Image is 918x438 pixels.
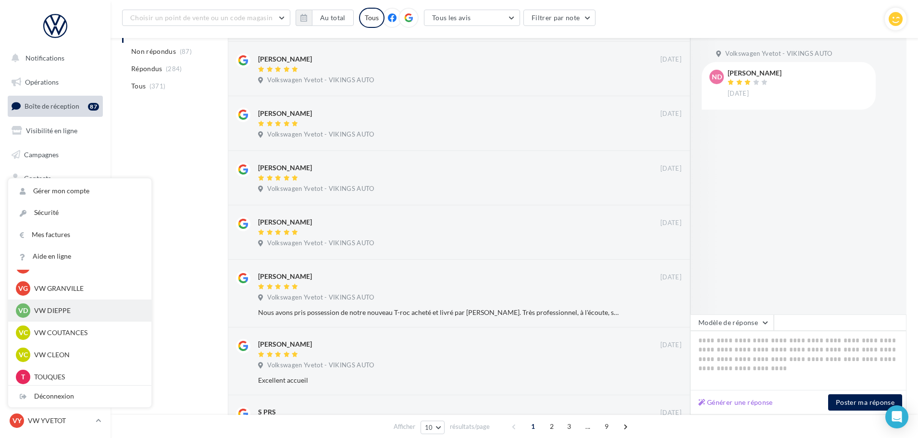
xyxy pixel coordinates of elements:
div: Nous avons pris possession de notre nouveau T-roc acheté et livré par [PERSON_NAME]. Très profess... [258,308,619,317]
span: Boîte de réception [25,102,79,110]
span: 9 [599,419,614,434]
span: (87) [180,48,192,55]
span: Visibilité en ligne [26,126,77,135]
button: Notifications [6,48,101,68]
p: VW COUTANCES [34,328,140,338]
div: Déconnexion [8,386,151,407]
span: Contacts [24,174,51,182]
button: Modèle de réponse [690,314,774,331]
div: [PERSON_NAME] [728,70,782,76]
a: Boîte de réception87 [6,96,105,116]
a: Campagnes [6,145,105,165]
a: Aide en ligne [8,246,151,267]
div: [PERSON_NAME] [258,109,312,118]
span: [DATE] [660,341,682,350]
span: Volkswagen Yvetot - VIKINGS AUTO [267,361,374,370]
button: Au total [296,10,354,26]
div: Tous [359,8,385,28]
a: Médiathèque [6,192,105,213]
div: 87 [88,103,99,111]
span: 10 [425,424,433,431]
a: Calendrier [6,216,105,237]
div: Excellent accueil [258,375,619,385]
div: [PERSON_NAME] [258,339,312,349]
span: (371) [149,82,166,90]
span: Volkswagen Yvetot - VIKINGS AUTO [267,293,374,302]
span: VC [19,328,28,338]
span: 1 [525,419,541,434]
span: Volkswagen Yvetot - VIKINGS AUTO [267,185,374,193]
span: Tous [131,81,146,91]
span: ND [712,72,722,82]
span: Non répondus [131,47,176,56]
span: T [21,372,25,382]
a: Gérer mon compte [8,180,151,202]
span: 3 [561,419,577,434]
button: Tous les avis [424,10,520,26]
p: VW YVETOT [28,416,92,425]
span: résultats/page [450,422,490,431]
div: [PERSON_NAME] [258,163,312,173]
span: ... [580,419,595,434]
div: [PERSON_NAME] [258,272,312,281]
a: Contacts [6,168,105,188]
button: Générer une réponse [695,397,777,408]
span: VC [19,350,28,360]
span: (284) [166,65,182,73]
span: Campagnes [24,150,59,158]
a: VY VW YVETOT [8,412,103,430]
span: Tous les avis [432,13,471,22]
span: Choisir un point de vente ou un code magasin [130,13,273,22]
span: [DATE] [660,273,682,282]
span: Opérations [25,78,59,86]
a: Mes factures [8,224,151,246]
span: VY [12,416,22,425]
div: S PRS [258,407,276,417]
span: Volkswagen Yvetot - VIKINGS AUTO [267,130,374,139]
a: Opérations [6,72,105,92]
button: 10 [421,421,445,434]
span: [DATE] [660,219,682,227]
span: Volkswagen Yvetot - VIKINGS AUTO [267,76,374,85]
p: VW DIEPPE [34,306,140,315]
span: [DATE] [660,55,682,64]
button: Choisir un point de vente ou un code magasin [122,10,290,26]
a: Visibilité en ligne [6,121,105,141]
div: [PERSON_NAME] [258,217,312,227]
span: [DATE] [660,110,682,118]
span: Volkswagen Yvetot - VIKINGS AUTO [725,50,832,58]
button: Au total [312,10,354,26]
p: VW GRANVILLE [34,284,140,293]
span: 2 [544,419,559,434]
a: Sécurité [8,202,151,224]
span: [DATE] [660,409,682,417]
p: VW CLEON [34,350,140,360]
button: Filtrer par note [523,10,596,26]
a: PLV et print personnalisable [6,240,105,268]
span: Afficher [394,422,415,431]
p: TOUQUES [34,372,140,382]
span: VG [18,284,28,293]
span: Notifications [25,54,64,62]
div: [PERSON_NAME] [258,54,312,64]
div: Open Intercom Messenger [885,405,908,428]
span: Répondus [131,64,162,74]
span: [DATE] [728,89,749,98]
button: Poster ma réponse [828,394,902,411]
span: [DATE] [660,164,682,173]
span: VD [18,306,28,315]
a: Campagnes DataOnDemand [6,272,105,300]
span: Volkswagen Yvetot - VIKINGS AUTO [267,239,374,248]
